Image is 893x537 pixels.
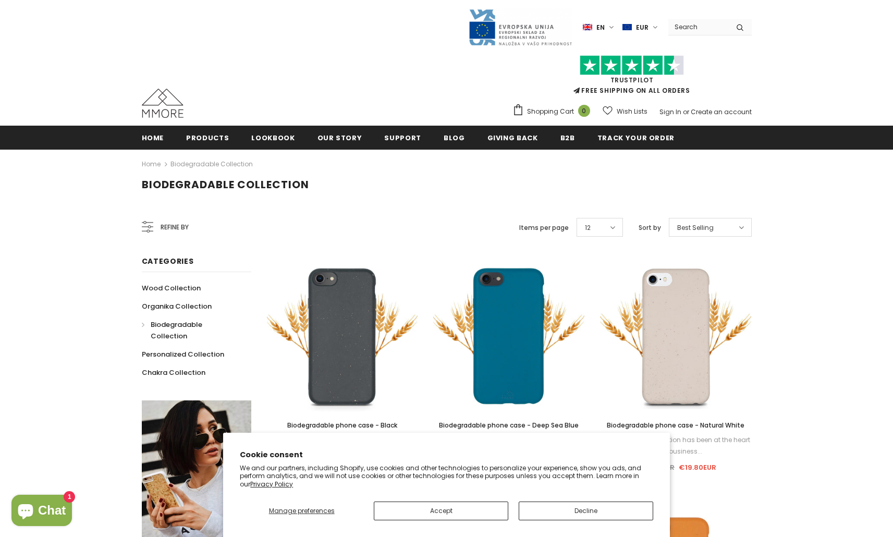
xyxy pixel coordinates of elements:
[142,133,164,143] span: Home
[607,421,744,430] span: Biodegradable phone case - Natural White
[433,420,584,431] a: Biodegradable phone case - Deep Sea Blue
[600,434,751,457] div: Environmental protection has been at the heart of our business...
[384,133,421,143] span: support
[142,345,224,363] a: Personalized Collection
[240,502,363,520] button: Manage preferences
[610,76,654,84] a: Trustpilot
[142,283,201,293] span: Wood Collection
[170,160,253,168] a: Biodegradable Collection
[596,22,605,33] span: en
[250,480,293,489] a: Privacy Policy
[142,315,240,345] a: Biodegradable Collection
[251,126,295,149] a: Lookbook
[668,19,728,34] input: Search Site
[142,349,224,359] span: Personalized Collection
[639,223,661,233] label: Sort by
[636,22,649,33] span: EUR
[317,126,362,149] a: Our Story
[519,223,569,233] label: Items per page
[444,133,465,143] span: Blog
[677,223,714,233] span: Best Selling
[8,495,75,529] inbox-online-store-chat: Shopify online store chat
[142,301,212,311] span: Organika Collection
[560,126,575,149] a: B2B
[142,297,212,315] a: Organika Collection
[560,133,575,143] span: B2B
[317,133,362,143] span: Our Story
[512,60,752,95] span: FREE SHIPPING ON ALL ORDERS
[468,8,572,46] img: Javni Razpis
[374,502,508,520] button: Accept
[585,223,591,233] span: 12
[142,126,164,149] a: Home
[603,102,647,120] a: Wish Lists
[683,107,689,116] span: or
[635,462,675,472] span: €26.90EUR
[519,502,653,520] button: Decline
[578,105,590,117] span: 0
[151,320,202,341] span: Biodegradable Collection
[597,133,675,143] span: Track your order
[597,126,675,149] a: Track your order
[384,126,421,149] a: support
[186,133,229,143] span: Products
[142,89,184,118] img: MMORE Cases
[240,464,653,489] p: We and our partners, including Shopify, use cookies and other technologies to personalize your ex...
[512,104,595,119] a: Shopping Cart 0
[444,126,465,149] a: Blog
[617,106,647,117] span: Wish Lists
[659,107,681,116] a: Sign In
[600,420,751,431] a: Biodegradable phone case - Natural White
[287,421,397,430] span: Biodegradable phone case - Black
[267,420,418,431] a: Biodegradable phone case - Black
[691,107,752,116] a: Create an account
[269,506,335,515] span: Manage preferences
[142,177,309,192] span: Biodegradable Collection
[527,106,574,117] span: Shopping Cart
[679,462,716,472] span: €19.80EUR
[583,23,592,32] img: i-lang-1.png
[487,133,538,143] span: Giving back
[142,256,194,266] span: Categories
[142,279,201,297] a: Wood Collection
[439,421,579,430] span: Biodegradable phone case - Deep Sea Blue
[161,222,189,233] span: Refine by
[142,363,205,382] a: Chakra Collection
[186,126,229,149] a: Products
[468,22,572,31] a: Javni Razpis
[580,55,684,76] img: Trust Pilot Stars
[487,126,538,149] a: Giving back
[240,449,653,460] h2: Cookie consent
[142,158,161,170] a: Home
[142,368,205,377] span: Chakra Collection
[251,133,295,143] span: Lookbook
